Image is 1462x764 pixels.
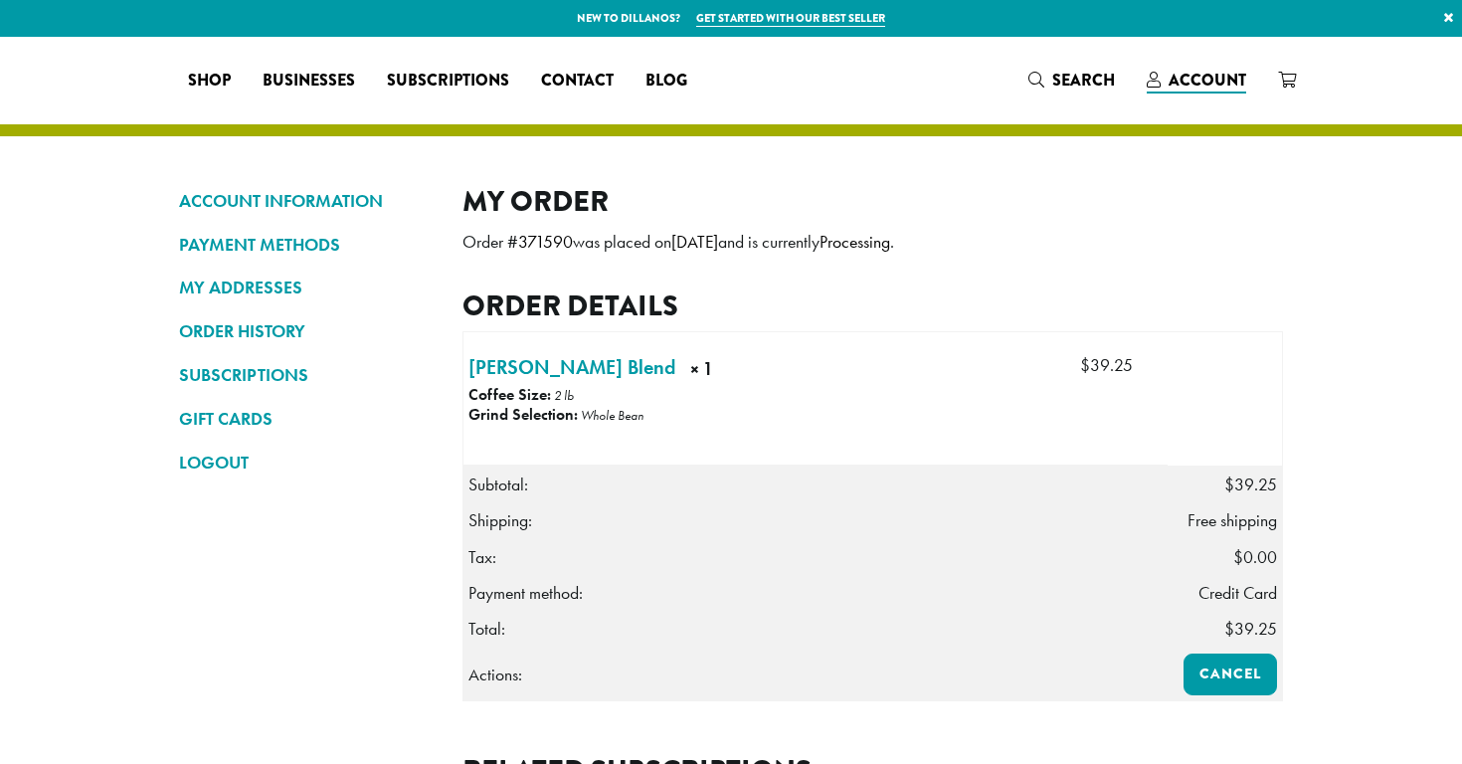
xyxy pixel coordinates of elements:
[1224,474,1277,495] span: 39.25
[581,407,643,424] p: Whole Bean
[518,231,573,253] mark: 371590
[696,10,885,27] a: Get started with our best seller
[462,184,1283,219] h2: My Order
[463,575,1169,611] th: Payment method:
[172,65,247,96] a: Shop
[462,288,1283,323] h2: Order details
[1168,575,1282,611] td: Credit Card
[179,228,433,262] a: PAYMENT METHODS
[671,231,718,253] mark: [DATE]
[1224,618,1234,640] span: $
[1168,502,1282,538] td: Free shipping
[179,358,433,392] a: SUBSCRIPTIONS
[387,69,509,94] span: Subscriptions
[1224,618,1277,640] span: 39.25
[1012,64,1131,96] a: Search
[179,184,433,218] a: ACCOUNT INFORMATION
[468,352,675,382] a: [PERSON_NAME] Blend
[1233,546,1243,568] span: $
[1169,69,1246,92] span: Account
[463,648,1169,700] th: Actions:
[463,611,1169,648] th: Total:
[179,314,433,348] a: ORDER HISTORY
[463,539,1169,575] th: Tax:
[1224,474,1234,495] span: $
[1184,654,1277,695] a: Cancel order 371590
[690,356,817,387] strong: × 1
[468,384,551,405] strong: Coffee Size:
[179,402,433,436] a: GIFT CARDS
[179,271,433,304] a: MY ADDRESSES
[1233,546,1277,568] span: 0.00
[645,69,687,94] span: Blog
[179,446,433,479] a: LOGOUT
[468,404,578,425] strong: Grind Selection:
[463,502,1169,538] th: Shipping:
[1080,354,1090,376] span: $
[263,69,355,94] span: Businesses
[1052,69,1115,92] span: Search
[462,226,1283,259] p: Order # was placed on and is currently .
[188,69,231,94] span: Shop
[541,69,614,94] span: Contact
[1080,354,1133,376] bdi: 39.25
[820,231,890,253] mark: Processing
[554,387,574,404] p: 2 lb
[463,466,1169,502] th: Subtotal:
